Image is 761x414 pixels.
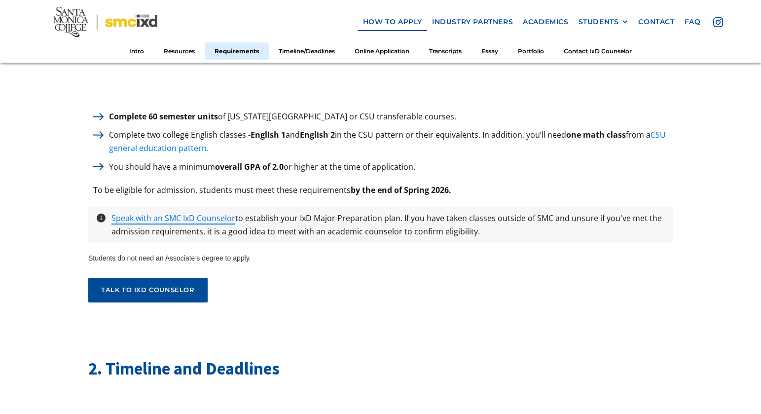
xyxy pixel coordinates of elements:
strong: English 1 [251,129,286,140]
strong: by the end of Spring 2026. [351,185,451,195]
a: Online Application [345,42,419,60]
a: Contact IxD Counselor [554,42,642,60]
a: contact [633,13,679,31]
a: Requirements [205,42,269,60]
p: Complete two college English classes - and in the CSU pattern or their equivalents. In addition, ... [104,128,673,155]
h2: 2. Timeline and Deadlines [88,357,673,381]
img: icon - instagram [713,17,723,27]
div: Students do not need an Associate’s degree to apply. [88,253,673,268]
a: industry partners [427,13,518,31]
a: Transcripts [419,42,471,60]
strong: English 2 [300,129,335,140]
p: To be eligible for admission, students must meet these requirements [88,184,456,197]
div: STUDENTS [579,18,629,26]
a: Portfolio [508,42,554,60]
a: Timeline/Deadlines [269,42,345,60]
strong: one math class [566,129,626,140]
p: You should have a minimum or higher at the time of application. [104,160,420,174]
a: Speak with an SMC IxD Counselor [111,213,235,225]
strong: Complete 60 semester units [109,111,218,122]
div: STUDENTS [579,18,619,26]
a: faq [680,13,706,31]
p: of [US_STATE][GEOGRAPHIC_DATA] or CSU transferable courses. [104,110,461,123]
img: Santa Monica College - SMC IxD logo [53,6,157,37]
div: talk to ixd counselor [101,286,195,294]
strong: overall GPA of 2.0 [215,161,284,172]
p: to establish your IxD Major Preparation plan. If you have taken classes outside of SMC and unsure... [107,212,670,238]
a: Intro [119,42,154,60]
a: talk to ixd counselor [88,278,208,302]
a: how to apply [358,13,427,31]
a: Academics [518,13,573,31]
a: Essay [471,42,508,60]
a: Resources [154,42,205,60]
